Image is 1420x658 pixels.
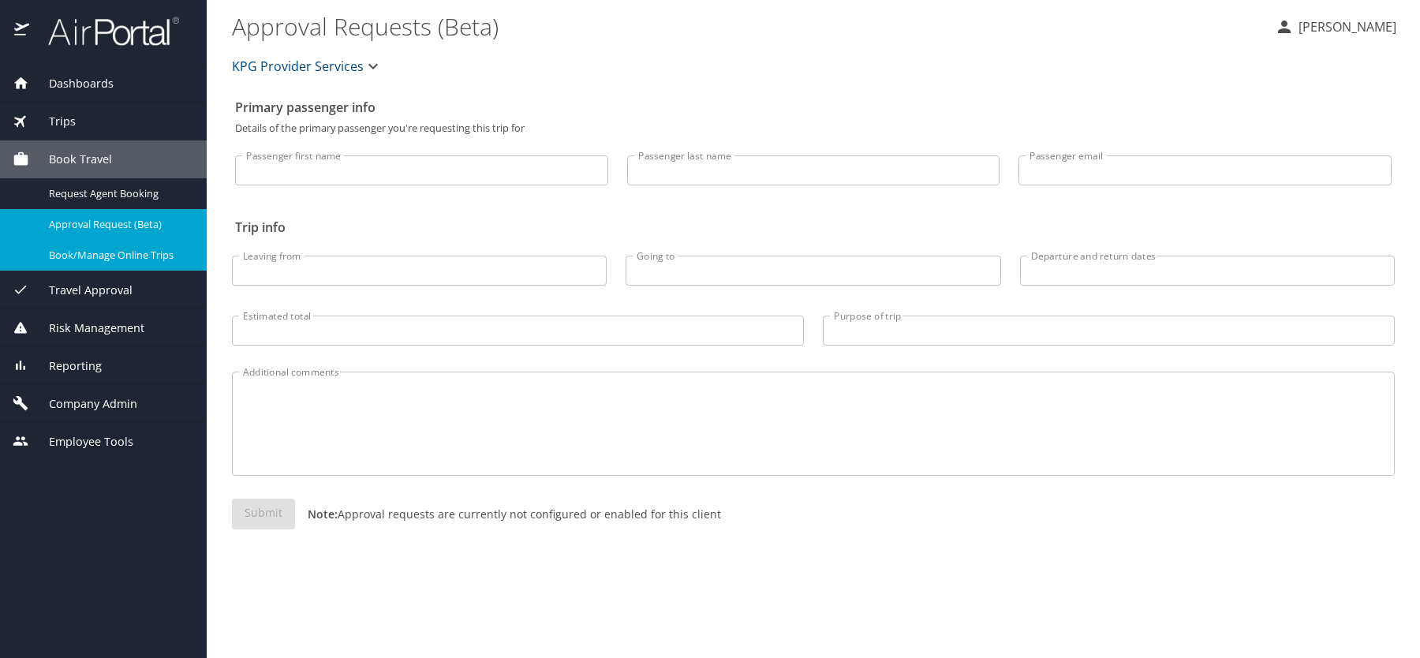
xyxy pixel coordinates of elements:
span: Book Travel [29,151,112,168]
span: KPG Provider Services [232,55,364,77]
strong: Note: [308,507,338,522]
button: KPG Provider Services [226,50,389,82]
h1: Approval Requests (Beta) [232,2,1262,50]
span: Trips [29,113,76,130]
span: Travel Approval [29,282,133,299]
p: [PERSON_NAME] [1294,17,1396,36]
span: Request Agent Booking [49,186,188,201]
span: Approval Request (Beta) [49,217,188,232]
button: [PERSON_NAME] [1269,13,1403,41]
span: Employee Tools [29,433,133,451]
span: Company Admin [29,395,137,413]
span: Risk Management [29,320,144,337]
h2: Trip info [235,215,1392,240]
span: Dashboards [29,75,114,92]
p: Details of the primary passenger you're requesting this trip for [235,123,1392,133]
p: Approval requests are currently not configured or enabled for this client [295,506,721,522]
img: icon-airportal.png [14,16,31,47]
img: airportal-logo.png [31,16,179,47]
span: Reporting [29,357,102,375]
h2: Primary passenger info [235,95,1392,120]
span: Book/Manage Online Trips [49,248,188,263]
